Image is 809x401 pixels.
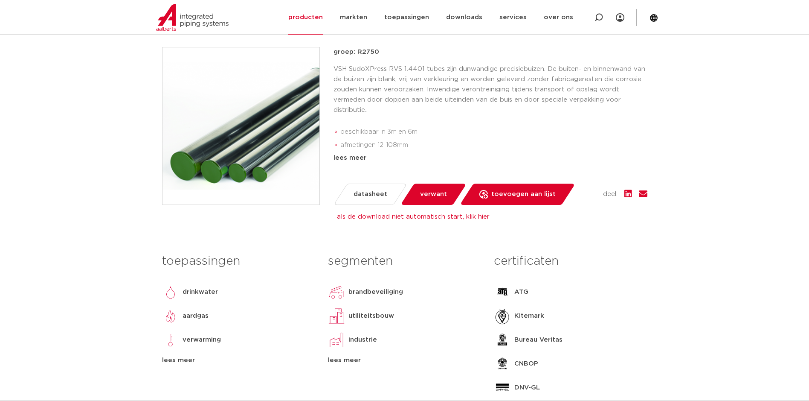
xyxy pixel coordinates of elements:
img: utiliteitsbouw [328,307,345,325]
span: verwant [420,187,447,201]
span: deel: [603,189,618,199]
div: lees meer [328,355,481,366]
p: verwarming [183,335,221,345]
p: CNBOP [514,359,538,369]
span: datasheet [354,187,387,201]
img: ATG [494,284,511,301]
img: Bureau Veritas [494,331,511,348]
h3: toepassingen [162,253,315,270]
img: drinkwater [162,284,179,301]
img: industrie [328,331,345,348]
div: lees meer [333,153,647,163]
li: beschikbaar in 3m en 6m [340,125,647,139]
p: ATG [514,287,528,297]
img: Kitemark [494,307,511,325]
span: toevoegen aan lijst [491,187,556,201]
h3: certificaten [494,253,647,270]
p: drinkwater [183,287,218,297]
a: datasheet [333,184,407,205]
p: industrie [348,335,377,345]
li: afmetingen 12-108mm [340,138,647,152]
div: lees meer [162,355,315,366]
p: Kitemark [514,311,544,321]
img: brandbeveiliging [328,284,345,301]
p: utiliteitsbouw [348,311,394,321]
img: CNBOP [494,355,511,372]
p: aardgas [183,311,209,321]
p: VSH SudoXPress RVS 1.4401 tubes zijn dunwandige precisiebuizen. De buiten- en binnenwand van de b... [333,64,647,115]
p: Bureau Veritas [514,335,563,345]
h3: segmenten [328,253,481,270]
img: aardgas [162,307,179,325]
a: als de download niet automatisch start, klik hier [337,214,490,220]
img: verwarming [162,331,179,348]
p: groep: R2750 [333,47,647,57]
p: DNV-GL [514,383,540,393]
img: Product Image for VSH SudoXPress RVS buis 1.4401 (AISI316) [162,47,319,205]
p: brandbeveiliging [348,287,403,297]
img: DNV-GL [494,379,511,396]
a: verwant [400,184,466,205]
